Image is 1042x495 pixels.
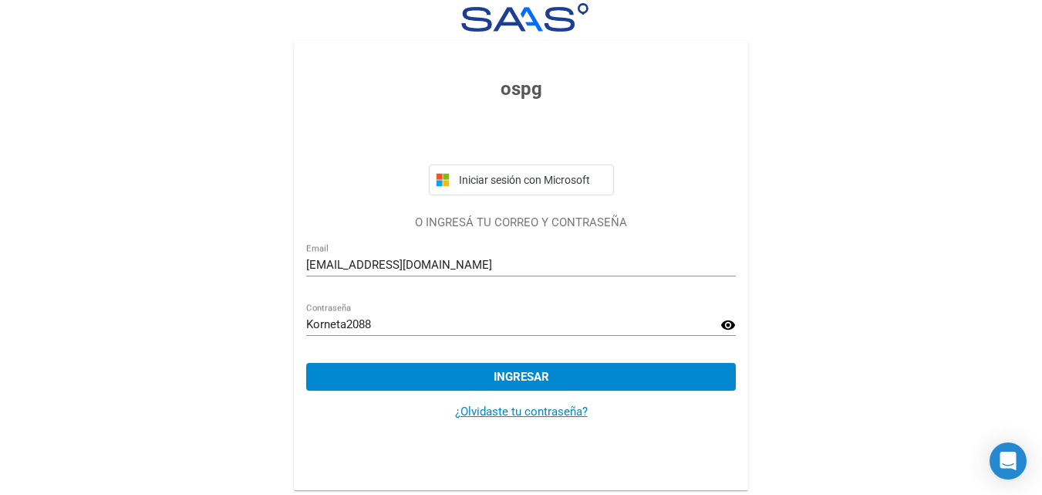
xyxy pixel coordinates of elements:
div: Open Intercom Messenger [990,442,1027,480]
a: ¿Olvidaste tu contraseña? [455,405,588,419]
p: O INGRESÁ TU CORREO Y CONTRASEÑA [306,214,736,232]
span: Iniciar sesión con Microsoft [456,174,607,186]
button: Iniciar sesión con Microsoft [429,164,614,195]
h3: ospg [306,75,736,103]
button: Ingresar [306,363,736,391]
span: Ingresar [494,370,549,384]
iframe: Botón de Acceder con Google [421,120,622,154]
mat-icon: visibility [720,316,736,334]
